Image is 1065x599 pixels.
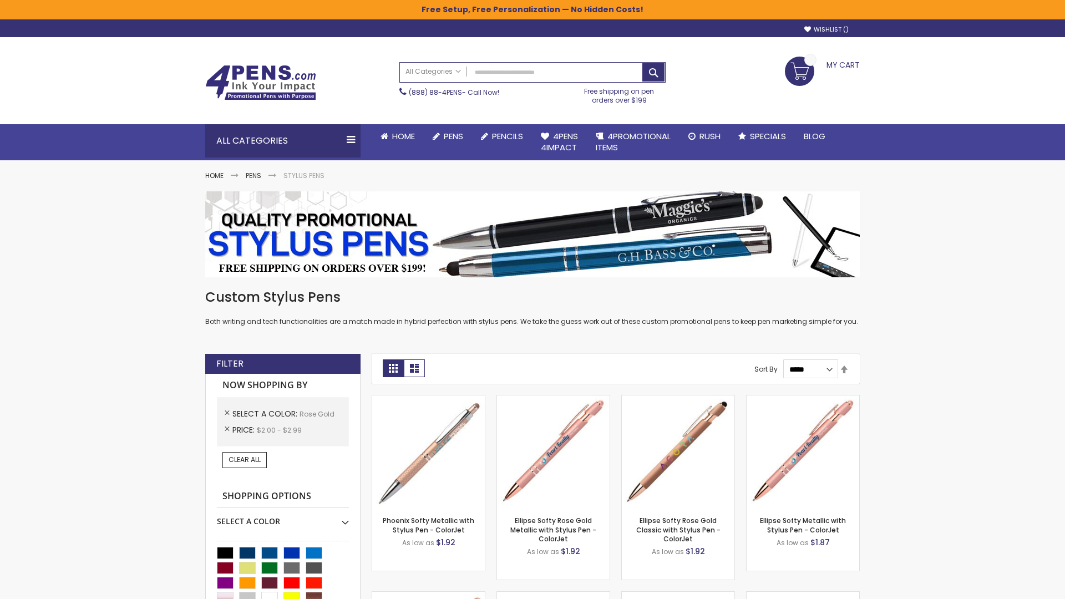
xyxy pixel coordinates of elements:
[596,130,671,153] span: 4PROMOTIONAL ITEMS
[810,537,830,548] span: $1.87
[216,358,244,370] strong: Filter
[622,395,734,404] a: Ellipse Softy Rose Gold Classic with Stylus Pen - ColorJet-Rose Gold
[205,288,860,306] h1: Custom Stylus Pens
[561,546,580,557] span: $1.92
[222,452,267,468] a: Clear All
[472,124,532,149] a: Pencils
[232,424,257,435] span: Price
[217,374,349,397] strong: Now Shopping by
[527,547,559,556] span: As low as
[232,408,300,419] span: Select A Color
[750,130,786,142] span: Specials
[636,516,721,543] a: Ellipse Softy Rose Gold Classic with Stylus Pen - ColorJet
[409,88,462,97] a: (888) 88-4PENS
[587,124,679,160] a: 4PROMOTIONALITEMS
[492,130,523,142] span: Pencils
[747,395,859,404] a: Ellipse Softy Metallic with Stylus Pen - ColorJet-Rose Gold
[497,395,610,404] a: Ellipse Softy Rose Gold Metallic with Stylus Pen - ColorJet-Rose Gold
[300,409,334,419] span: Rose Gold
[804,26,849,34] a: Wishlist
[205,124,361,158] div: All Categories
[622,395,734,508] img: Ellipse Softy Rose Gold Classic with Stylus Pen - ColorJet-Rose Gold
[679,124,729,149] a: Rush
[424,124,472,149] a: Pens
[777,538,809,547] span: As low as
[436,537,455,548] span: $1.92
[217,485,349,509] strong: Shopping Options
[497,395,610,508] img: Ellipse Softy Rose Gold Metallic with Stylus Pen - ColorJet-Rose Gold
[205,171,224,180] a: Home
[372,395,485,508] img: Phoenix Softy Metallic with Stylus Pen - ColorJet-Rose gold
[405,67,461,76] span: All Categories
[652,547,684,556] span: As low as
[217,508,349,527] div: Select A Color
[205,65,316,100] img: 4Pens Custom Pens and Promotional Products
[804,130,825,142] span: Blog
[205,191,860,277] img: Stylus Pens
[795,124,834,149] a: Blog
[372,124,424,149] a: Home
[400,63,466,81] a: All Categories
[409,88,499,97] span: - Call Now!
[283,171,324,180] strong: Stylus Pens
[532,124,587,160] a: 4Pens4impact
[747,395,859,508] img: Ellipse Softy Metallic with Stylus Pen - ColorJet-Rose Gold
[402,538,434,547] span: As low as
[205,288,860,327] div: Both writing and tech functionalities are a match made in hybrid perfection with stylus pens. We ...
[392,130,415,142] span: Home
[760,516,846,534] a: Ellipse Softy Metallic with Stylus Pen - ColorJet
[686,546,705,557] span: $1.92
[444,130,463,142] span: Pens
[754,364,778,374] label: Sort By
[573,83,666,105] div: Free shipping on pen orders over $199
[257,425,302,435] span: $2.00 - $2.99
[383,516,474,534] a: Phoenix Softy Metallic with Stylus Pen - ColorJet
[729,124,795,149] a: Specials
[699,130,721,142] span: Rush
[541,130,578,153] span: 4Pens 4impact
[372,395,485,404] a: Phoenix Softy Metallic with Stylus Pen - ColorJet-Rose gold
[510,516,596,543] a: Ellipse Softy Rose Gold Metallic with Stylus Pen - ColorJet
[229,455,261,464] span: Clear All
[383,359,404,377] strong: Grid
[246,171,261,180] a: Pens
